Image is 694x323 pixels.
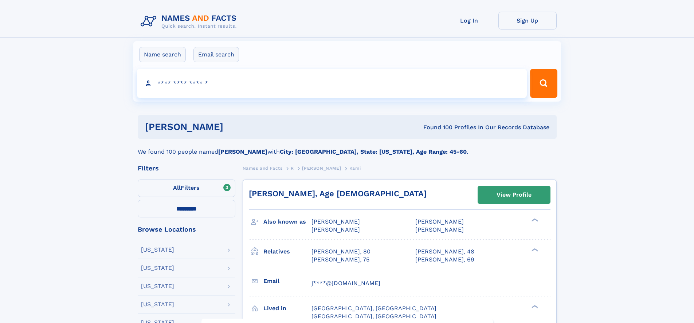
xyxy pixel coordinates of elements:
[137,69,527,98] input: search input
[497,186,532,203] div: View Profile
[415,218,464,225] span: [PERSON_NAME]
[311,226,360,233] span: [PERSON_NAME]
[302,166,341,171] span: [PERSON_NAME]
[263,302,311,315] h3: Lived in
[291,164,294,173] a: R
[415,226,464,233] span: [PERSON_NAME]
[478,186,550,204] a: View Profile
[141,265,174,271] div: [US_STATE]
[302,164,341,173] a: [PERSON_NAME]
[280,148,467,155] b: City: [GEOGRAPHIC_DATA], State: [US_STATE], Age Range: 45-60
[349,166,361,171] span: Kami
[440,12,498,29] a: Log In
[415,248,474,256] a: [PERSON_NAME], 48
[311,256,369,264] a: [PERSON_NAME], 75
[138,12,243,31] img: Logo Names and Facts
[530,218,538,222] div: ❯
[145,122,324,131] h1: [PERSON_NAME]
[138,165,235,172] div: Filters
[263,245,311,258] h3: Relatives
[311,248,370,256] a: [PERSON_NAME], 80
[291,166,294,171] span: R
[141,247,174,253] div: [US_STATE]
[311,313,436,320] span: [GEOGRAPHIC_DATA], [GEOGRAPHIC_DATA]
[323,123,549,131] div: Found 100 Profiles In Our Records Database
[530,304,538,309] div: ❯
[193,47,239,62] label: Email search
[263,216,311,228] h3: Also known as
[530,69,557,98] button: Search Button
[138,139,557,156] div: We found 100 people named with .
[243,164,283,173] a: Names and Facts
[141,302,174,307] div: [US_STATE]
[311,305,436,312] span: [GEOGRAPHIC_DATA], [GEOGRAPHIC_DATA]
[173,184,181,191] span: All
[138,180,235,197] label: Filters
[498,12,557,29] a: Sign Up
[530,247,538,252] div: ❯
[138,226,235,233] div: Browse Locations
[311,218,360,225] span: [PERSON_NAME]
[141,283,174,289] div: [US_STATE]
[249,189,427,198] a: [PERSON_NAME], Age [DEMOGRAPHIC_DATA]
[263,275,311,287] h3: Email
[139,47,186,62] label: Name search
[415,256,474,264] a: [PERSON_NAME], 69
[218,148,267,155] b: [PERSON_NAME]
